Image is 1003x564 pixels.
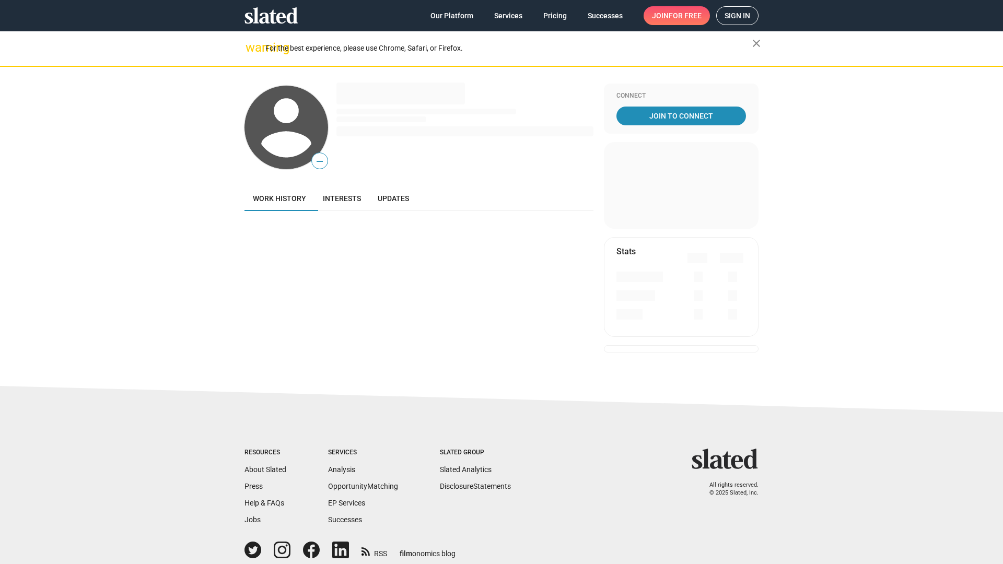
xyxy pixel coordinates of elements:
a: Interests [314,186,369,211]
a: Joinfor free [644,6,710,25]
span: Updates [378,194,409,203]
a: Our Platform [422,6,482,25]
div: Resources [244,449,286,457]
a: DisclosureStatements [440,482,511,490]
span: Work history [253,194,306,203]
span: Join To Connect [619,107,744,125]
a: Pricing [535,6,575,25]
span: for free [669,6,702,25]
a: Successes [579,6,631,25]
span: Pricing [543,6,567,25]
mat-card-title: Stats [616,246,636,257]
a: Successes [328,515,362,524]
a: EP Services [328,499,365,507]
mat-icon: warning [246,41,258,54]
div: Slated Group [440,449,511,457]
a: OpportunityMatching [328,482,398,490]
a: RSS [361,543,387,559]
span: Successes [588,6,623,25]
span: film [400,549,412,558]
a: Join To Connect [616,107,746,125]
a: Jobs [244,515,261,524]
a: Work history [244,186,314,211]
a: Services [486,6,531,25]
a: Press [244,482,263,490]
span: Join [652,6,702,25]
p: All rights reserved. © 2025 Slated, Inc. [698,481,759,497]
a: About Slated [244,465,286,474]
span: Sign in [725,7,750,25]
div: Connect [616,92,746,100]
a: filmonomics blog [400,540,456,559]
span: Interests [323,194,361,203]
a: Help & FAQs [244,499,284,507]
span: Services [494,6,522,25]
a: Slated Analytics [440,465,492,474]
div: Services [328,449,398,457]
div: For the best experience, please use Chrome, Safari, or Firefox. [265,41,752,55]
mat-icon: close [750,37,763,50]
span: — [312,155,328,168]
a: Updates [369,186,417,211]
a: Analysis [328,465,355,474]
span: Our Platform [430,6,473,25]
a: Sign in [716,6,759,25]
